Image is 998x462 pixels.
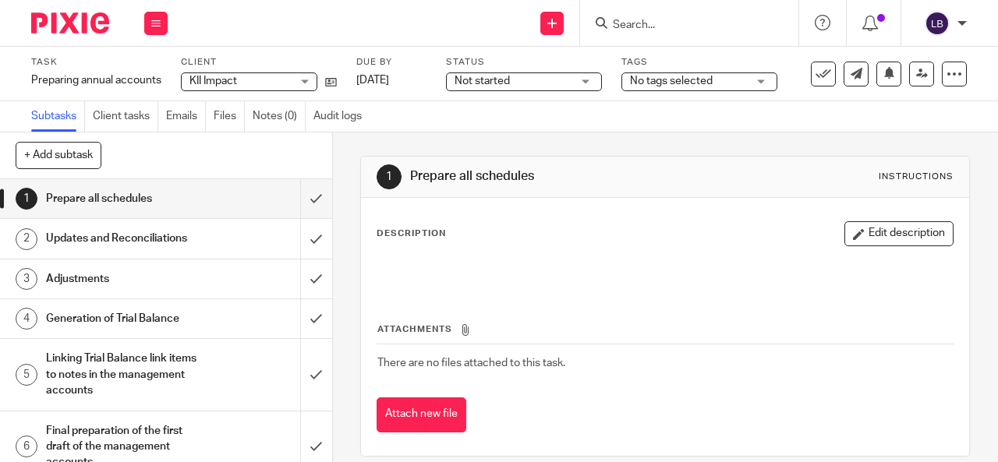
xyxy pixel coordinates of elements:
[31,56,161,69] label: Task
[630,76,713,86] span: No tags selected
[16,188,37,210] div: 1
[377,227,446,240] p: Description
[16,142,101,168] button: + Add subtask
[410,168,699,185] h1: Prepare all schedules
[455,76,510,86] span: Not started
[181,56,337,69] label: Client
[46,307,205,330] h1: Generation of Trial Balance
[214,101,245,132] a: Files
[377,325,452,333] span: Attachments
[16,364,37,386] div: 5
[93,101,158,132] a: Client tasks
[313,101,370,132] a: Audit logs
[16,436,37,457] div: 6
[166,101,206,132] a: Emails
[377,397,466,432] button: Attach new file
[46,267,205,291] h1: Adjustments
[844,221,954,246] button: Edit description
[925,11,950,36] img: svg%3E
[31,12,109,34] img: Pixie
[621,56,777,69] label: Tags
[356,56,426,69] label: Due by
[46,187,205,210] h1: Prepare all schedules
[446,56,602,69] label: Status
[356,75,389,86] span: [DATE]
[16,228,37,250] div: 2
[377,164,402,189] div: 1
[46,227,205,250] h1: Updates and Reconciliations
[879,171,954,183] div: Instructions
[189,76,237,86] span: KII Impact
[253,101,306,132] a: Notes (0)
[46,347,205,402] h1: Linking Trial Balance link items to notes in the management accounts
[611,19,752,33] input: Search
[16,308,37,330] div: 4
[377,358,565,369] span: There are no files attached to this task.
[31,72,161,88] div: Preparing annual accounts
[31,101,85,132] a: Subtasks
[16,268,37,290] div: 3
